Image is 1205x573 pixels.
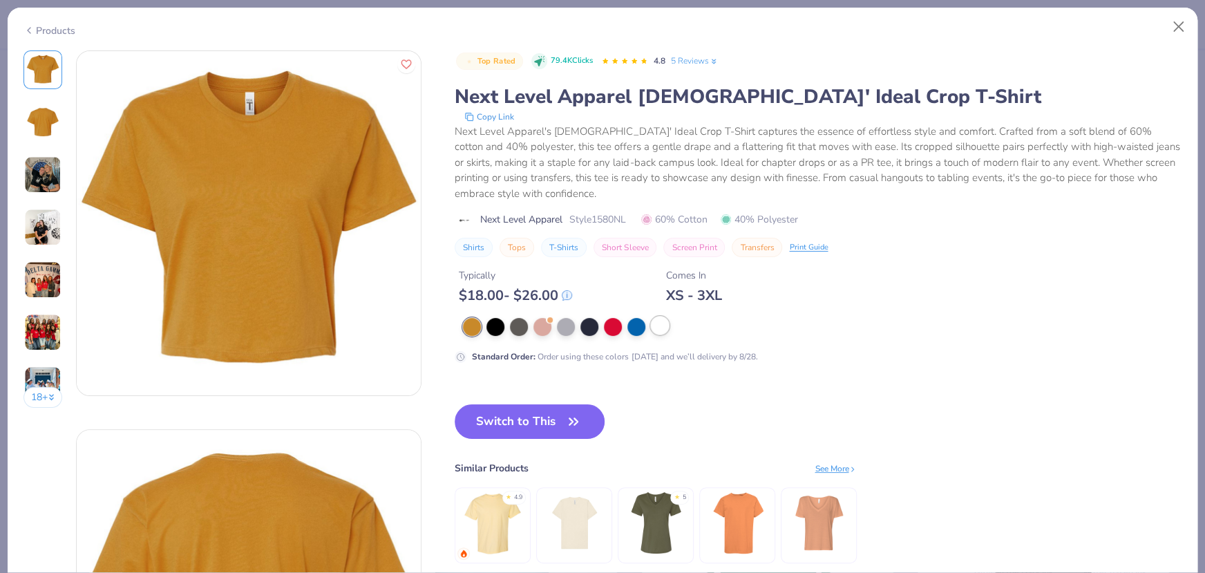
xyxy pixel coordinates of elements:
a: 5 Reviews [671,55,719,67]
img: User generated content [24,366,61,404]
div: $ 18.00 - $ 26.00 [459,287,572,304]
span: Style 1580NL [569,212,626,227]
img: Bella + Canvas Women’s Slouchy V-Neck Tee [786,490,852,556]
div: Print Guide [789,242,828,254]
img: trending.gif [459,549,468,558]
img: User generated content [24,261,61,299]
span: 79.4K Clicks [551,55,593,67]
img: Front [77,51,421,395]
span: Top Rated [477,57,516,65]
button: Close [1166,14,1192,40]
span: Next Level Apparel [480,212,562,227]
div: XS - 3XL [665,287,721,304]
div: ★ [506,493,511,498]
span: 60% Cotton [641,212,707,227]
div: 5 [682,493,685,502]
div: Similar Products [455,461,529,476]
button: T-Shirts [541,238,587,257]
div: Order using these colors [DATE] and we’ll delivery by 8/28. [472,350,757,363]
button: Like [397,55,415,73]
button: Short Sleeve [594,238,656,257]
div: Typically [459,268,572,283]
img: Comfort Colors Adult Heavyweight T-Shirt [460,490,526,556]
div: 4.8 Stars [601,50,648,73]
div: ★ [674,493,679,498]
img: Back [26,106,59,139]
button: copy to clipboard [460,110,518,124]
img: User generated content [24,156,61,194]
div: 4.9 [514,493,522,502]
div: Products [23,24,75,38]
strong: Standard Order : [472,351,535,362]
div: Next Level Apparel's [DEMOGRAPHIC_DATA]' Ideal Crop T-Shirt captures the essence of effortless st... [455,124,1182,202]
img: brand logo [455,215,473,226]
img: Front [26,53,59,86]
button: 18+ [23,387,63,408]
div: Comes In [665,268,721,283]
button: Tops [500,238,534,257]
img: User generated content [24,314,61,351]
img: User generated content [24,209,61,246]
span: 4.8 [654,55,665,66]
div: See More [815,462,857,475]
button: Badge Button [456,53,522,71]
button: Shirts [455,238,493,257]
span: 40% Polyester [721,212,797,227]
img: Bella + Canvas FWD Fashion Heavyweight Street Tee [542,490,607,556]
img: Bella + Canvas Ladies' Relaxed Jersey V-Neck T-Shirt [623,490,689,556]
button: Transfers [732,238,782,257]
button: Switch to This [455,404,605,439]
img: Comfort Colors Youth Midweight T-Shirt [705,490,770,556]
button: Screen Print [663,238,725,257]
div: Next Level Apparel [DEMOGRAPHIC_DATA]' Ideal Crop T-Shirt [455,84,1182,110]
img: Top Rated sort [464,56,475,67]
